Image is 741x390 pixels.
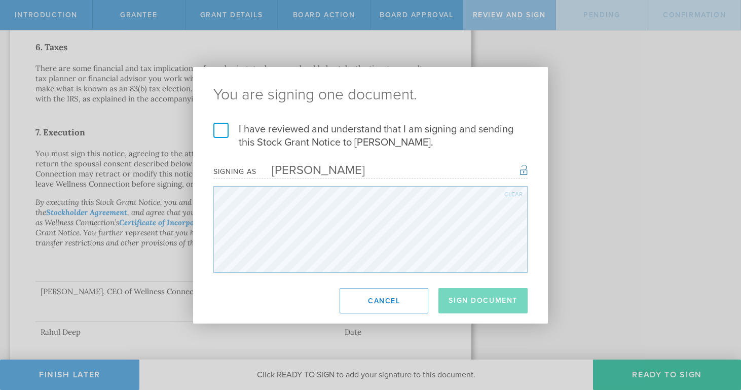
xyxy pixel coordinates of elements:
button: Cancel [340,288,428,313]
label: I have reviewed and understand that I am signing and sending this Stock Grant Notice to [PERSON_N... [213,123,528,149]
ng-pluralize: You are signing one document. [213,87,528,102]
button: Sign Document [438,288,528,313]
div: [PERSON_NAME] [256,163,365,178]
div: Signing as [213,167,256,176]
